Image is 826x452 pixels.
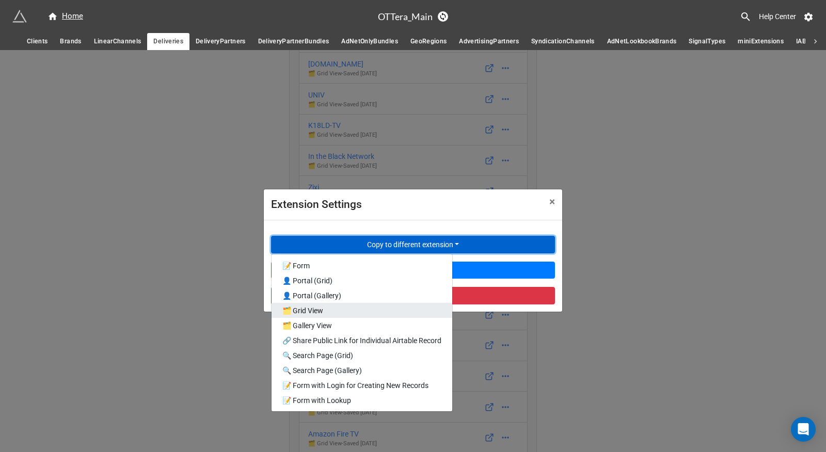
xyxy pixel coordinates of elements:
[21,33,805,50] div: scrollable auto tabs example
[272,303,452,318] a: 🗂️ Grid View
[94,36,141,47] span: LinearChannels
[47,10,83,23] div: Home
[153,36,183,47] span: Deliveries
[738,36,784,47] span: miniExtensions
[272,333,452,348] a: 🔗 Share Public Link for Individual Airtable Record
[791,417,816,442] div: Open Intercom Messenger
[196,36,246,47] span: DeliveryPartners
[272,273,452,288] a: 👤 Portal (Grid)
[459,36,519,47] span: AdvertisingPartners
[272,363,452,378] a: 🔍 Search Page (Gallery)
[410,36,447,47] span: GeoRegions
[341,36,398,47] span: AdNetOnlyBundles
[272,258,452,273] a: 📝 Form
[271,197,527,213] div: Extension Settings
[752,7,803,26] a: Help Center
[272,288,452,303] a: 👤 Portal (Gallery)
[272,393,452,408] a: 📝 Form with Lookup
[689,36,725,47] span: SignalTypes
[531,36,595,47] span: SyndicationChannels
[272,348,452,363] a: 🔍 Search Page (Grid)
[438,11,448,22] a: Sync Base Structure
[271,236,555,253] button: Copy to different extension
[272,318,452,333] a: 🗂️ Gallery View
[607,36,677,47] span: AdNetLookbookBrands
[60,36,81,47] span: Brands
[549,196,555,208] span: ×
[272,378,452,393] a: 📝 Form with Login for Creating New Records
[27,36,47,47] span: Clients
[378,12,433,21] h3: OTTera_Main
[271,254,453,412] div: Copy to different extension
[258,36,329,47] span: DeliveryPartnerBundles
[12,9,27,24] img: miniextensions-icon.73ae0678.png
